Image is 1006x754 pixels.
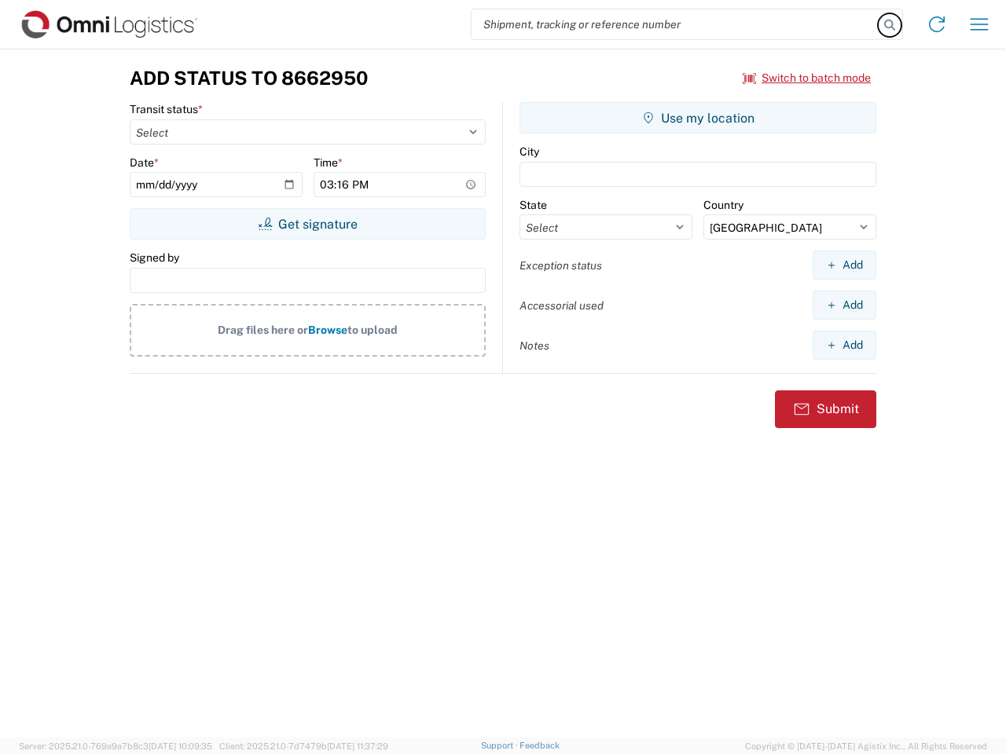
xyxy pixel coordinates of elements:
label: State [520,198,547,212]
label: Time [314,156,343,170]
span: Browse [308,324,347,336]
button: Add [813,251,876,280]
span: Copyright © [DATE]-[DATE] Agistix Inc., All Rights Reserved [745,739,987,753]
label: Country [703,198,743,212]
button: Switch to batch mode [743,65,871,91]
label: Notes [520,339,549,353]
a: Feedback [520,741,560,750]
button: Get signature [130,208,486,240]
span: Server: 2025.21.0-769a9a7b8c3 [19,741,212,751]
label: Date [130,156,159,170]
label: Transit status [130,102,203,116]
button: Submit [775,390,876,428]
label: Accessorial used [520,298,604,313]
a: Support [481,741,520,750]
span: Client: 2025.21.0-7d7479b [219,741,388,751]
button: Add [813,331,876,360]
input: Shipment, tracking or reference number [472,9,879,39]
span: [DATE] 10:09:35 [149,741,212,751]
h3: Add Status to 8662950 [130,67,368,90]
span: to upload [347,324,398,336]
button: Add [813,291,876,320]
button: Use my location [520,102,876,134]
span: Drag files here or [218,324,308,336]
label: Signed by [130,251,179,265]
label: Exception status [520,258,602,273]
span: [DATE] 11:37:29 [327,741,388,751]
label: City [520,145,539,159]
